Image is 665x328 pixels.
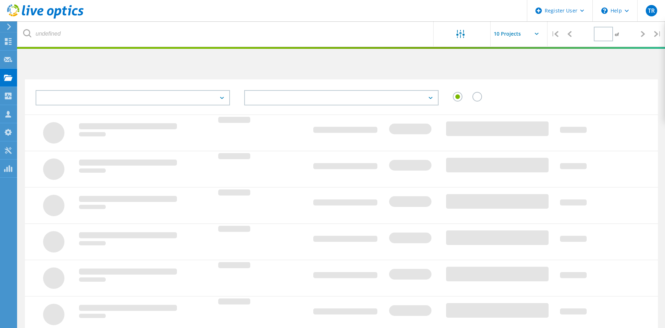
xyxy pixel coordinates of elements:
a: Live Optics Dashboard [7,15,84,20]
input: undefined [18,21,434,46]
div: | [650,21,665,47]
span: of [615,31,619,37]
svg: \n [601,7,608,14]
span: TR [648,8,655,14]
div: | [548,21,562,47]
